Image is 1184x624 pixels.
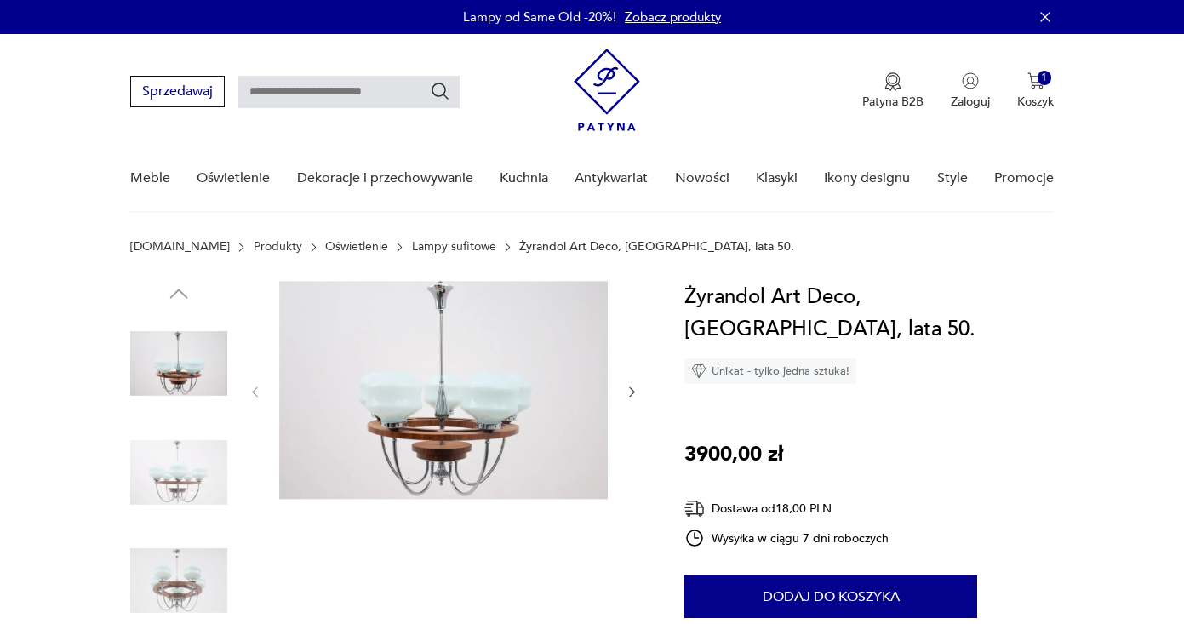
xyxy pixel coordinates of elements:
[684,498,889,519] div: Dostawa od 18,00 PLN
[937,146,968,211] a: Style
[824,146,910,211] a: Ikony designu
[500,146,548,211] a: Kuchnia
[130,87,225,99] a: Sprzedawaj
[130,315,227,412] img: Zdjęcie produktu Żyrandol Art Deco, Polska, lata 50.
[197,146,270,211] a: Oświetlenie
[130,76,225,107] button: Sprzedawaj
[1027,72,1044,89] img: Ikona koszyka
[130,424,227,521] img: Zdjęcie produktu Żyrandol Art Deco, Polska, lata 50.
[130,146,170,211] a: Meble
[1038,71,1052,85] div: 1
[325,240,388,254] a: Oświetlenie
[862,72,924,110] button: Patyna B2B
[884,72,901,91] img: Ikona medalu
[684,358,856,384] div: Unikat - tylko jedna sztuka!
[297,146,473,211] a: Dekoracje i przechowywanie
[279,281,608,500] img: Zdjęcie produktu Żyrandol Art Deco, Polska, lata 50.
[1017,72,1054,110] button: 1Koszyk
[862,94,924,110] p: Patyna B2B
[756,146,798,211] a: Klasyki
[675,146,729,211] a: Nowości
[430,81,450,101] button: Szukaj
[691,364,706,379] img: Ikona diamentu
[994,146,1054,211] a: Promocje
[130,240,230,254] a: [DOMAIN_NAME]
[684,438,783,471] p: 3900,00 zł
[951,94,990,110] p: Zaloguj
[684,575,977,618] button: Dodaj do koszyka
[862,72,924,110] a: Ikona medaluPatyna B2B
[684,528,889,548] div: Wysyłka w ciągu 7 dni roboczych
[254,240,302,254] a: Produkty
[412,240,496,254] a: Lampy sufitowe
[574,49,640,131] img: Patyna - sklep z meblami i dekoracjami vintage
[962,72,979,89] img: Ikonka użytkownika
[684,498,705,519] img: Ikona dostawy
[575,146,648,211] a: Antykwariat
[1017,94,1054,110] p: Koszyk
[684,281,1054,346] h1: Żyrandol Art Deco, [GEOGRAPHIC_DATA], lata 50.
[519,240,794,254] p: Żyrandol Art Deco, [GEOGRAPHIC_DATA], lata 50.
[951,72,990,110] button: Zaloguj
[463,9,616,26] p: Lampy od Same Old -20%!
[625,9,721,26] a: Zobacz produkty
